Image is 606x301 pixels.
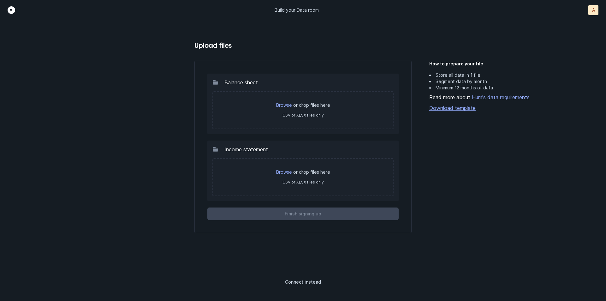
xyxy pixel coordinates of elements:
[429,104,555,112] a: Download template
[207,276,399,288] button: Connect instead
[592,7,595,13] p: A
[285,210,321,218] p: Finish signing up
[429,93,555,101] div: Read more about
[429,61,555,67] h5: How to prepare your file
[276,169,292,175] a: Browse
[429,72,555,78] li: Store all data in 1 file
[219,169,387,175] p: or drop files here
[219,102,387,108] p: or drop files here
[282,113,324,117] label: CSV or XLSX files only
[194,40,412,51] h4: Upload files
[276,102,292,108] a: Browse
[588,5,598,15] button: A
[285,278,321,286] p: Connect instead
[429,78,555,85] li: Segment data by month
[207,208,399,220] button: Finish signing up
[224,79,258,86] p: Balance sheet
[282,180,324,184] label: CSV or XLSX files only
[429,85,555,91] li: Minimum 12 months of data
[275,7,319,13] p: Build your Data room
[470,94,530,100] a: Hum's data requirements
[224,146,268,153] p: Income statement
